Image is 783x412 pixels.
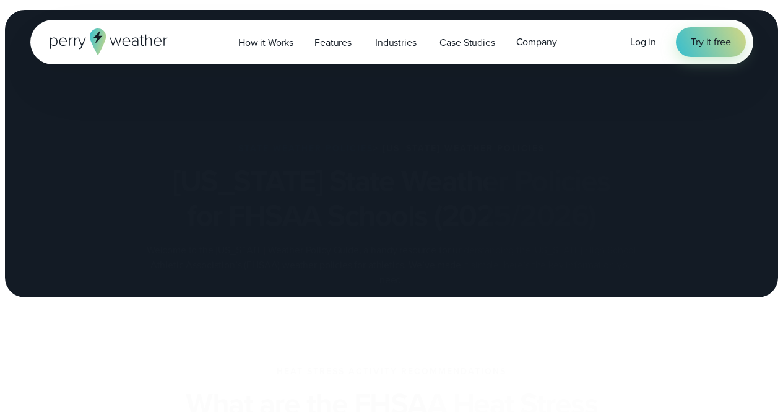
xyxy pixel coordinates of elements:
[238,35,293,50] span: How it Works
[314,35,352,50] span: Features
[676,27,745,57] a: Try it free
[429,30,505,55] a: Case Studies
[516,35,557,50] span: Company
[630,35,656,49] span: Log in
[630,35,656,50] a: Log in
[228,30,304,55] a: How it Works
[691,35,730,50] span: Try it free
[375,35,416,50] span: Industries
[439,35,495,50] span: Case Studies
